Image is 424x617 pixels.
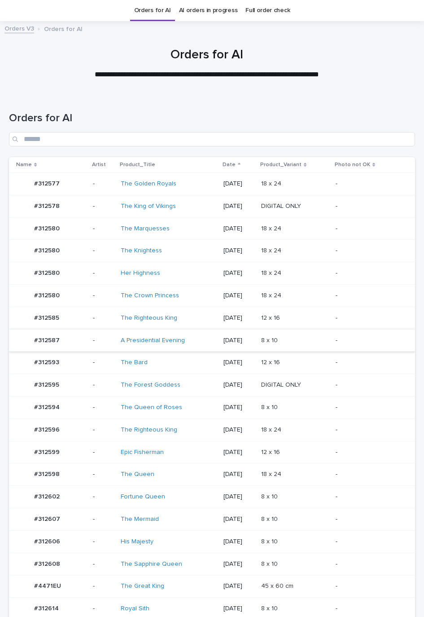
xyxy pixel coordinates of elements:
[121,560,182,568] a: The Sapphire Queen
[9,508,415,530] tr: #312607#312607 -The Mermaid [DATE]8 x 108 x 10 -
[121,404,182,411] a: The Queen of Roses
[121,337,185,344] a: A Presidential Evening
[93,203,114,210] p: -
[9,48,405,63] h1: Orders for AI
[121,203,176,210] a: The King of Vikings
[9,132,415,146] input: Search
[93,269,114,277] p: -
[223,582,254,590] p: [DATE]
[9,419,415,441] tr: #312596#312596 -The Righteous King [DATE]18 x 2418 x 24 -
[336,471,401,478] p: -
[261,223,283,233] p: 18 x 24
[223,225,254,233] p: [DATE]
[261,335,280,344] p: 8 x 10
[34,379,61,389] p: #312595
[93,225,114,233] p: -
[121,314,177,322] a: The Righteous King
[9,352,415,374] tr: #312593#312593 -The Bard [DATE]12 x 1612 x 16 -
[261,603,280,613] p: 8 x 10
[93,582,114,590] p: -
[93,314,114,322] p: -
[261,290,283,300] p: 18 x 24
[93,516,114,523] p: -
[261,402,280,411] p: 8 x 10
[34,581,63,590] p: #4471EU
[336,404,401,411] p: -
[93,404,114,411] p: -
[223,426,254,434] p: [DATE]
[16,160,32,170] p: Name
[9,112,415,125] h1: Orders for AI
[261,514,280,523] p: 8 x 10
[336,605,401,613] p: -
[336,582,401,590] p: -
[121,381,180,389] a: The Forest Goddess
[261,581,295,590] p: 45 x 60 cm
[9,396,415,419] tr: #312594#312594 -The Queen of Roses [DATE]8 x 108 x 10 -
[336,314,401,322] p: -
[93,538,114,546] p: -
[336,269,401,277] p: -
[335,160,370,170] p: Photo not OK
[336,337,401,344] p: -
[223,471,254,478] p: [DATE]
[34,447,61,456] p: #312599
[223,269,254,277] p: [DATE]
[223,404,254,411] p: [DATE]
[9,217,415,240] tr: #312580#312580 -The Marquesses [DATE]18 x 2418 x 24 -
[34,491,61,501] p: #312602
[121,269,160,277] a: Her Highness
[34,603,61,613] p: #312614
[336,538,401,546] p: -
[261,268,283,277] p: 18 x 24
[93,337,114,344] p: -
[223,337,254,344] p: [DATE]
[261,447,282,456] p: 12 x 16
[223,381,254,389] p: [DATE]
[9,486,415,508] tr: #312602#312602 -Fortune Queen [DATE]8 x 108 x 10 -
[223,516,254,523] p: [DATE]
[223,292,254,300] p: [DATE]
[121,292,179,300] a: The Crown Princess
[121,582,164,590] a: The Great King
[93,292,114,300] p: -
[121,493,165,501] a: Fortune Queen
[34,268,61,277] p: #312580
[34,223,61,233] p: #312580
[34,536,62,546] p: #312606
[336,225,401,233] p: -
[9,530,415,553] tr: #312606#312606 -His Majesty [DATE]8 x 108 x 10 -
[260,160,302,170] p: Product_Variant
[34,469,61,478] p: #312598
[223,538,254,546] p: [DATE]
[120,160,155,170] p: Product_Title
[223,180,254,188] p: [DATE]
[261,357,282,366] p: 12 x 16
[93,180,114,188] p: -
[121,426,177,434] a: The Righteous King
[223,493,254,501] p: [DATE]
[9,575,415,598] tr: #4471EU#4471EU -The Great King [DATE]45 x 60 cm45 x 60 cm -
[34,313,61,322] p: #312585
[121,225,170,233] a: The Marquesses
[336,516,401,523] p: -
[9,262,415,285] tr: #312580#312580 -Her Highness [DATE]18 x 2418 x 24 -
[34,514,62,523] p: #312607
[261,536,280,546] p: 8 x 10
[93,381,114,389] p: -
[34,201,61,210] p: #312578
[9,307,415,329] tr: #312585#312585 -The Righteous King [DATE]12 x 1612 x 16 -
[261,201,303,210] p: DIGITAL ONLY
[121,538,153,546] a: His Majesty
[9,284,415,307] tr: #312580#312580 -The Crown Princess [DATE]18 x 2418 x 24 -
[34,245,61,255] p: #312580
[34,402,61,411] p: #312594
[336,247,401,255] p: -
[34,178,61,188] p: #312577
[93,493,114,501] p: -
[336,203,401,210] p: -
[34,335,61,344] p: #312587
[93,359,114,366] p: -
[336,180,401,188] p: -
